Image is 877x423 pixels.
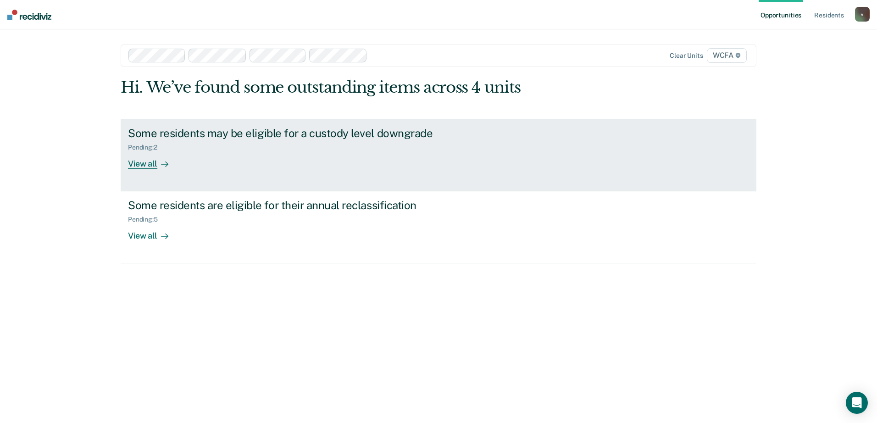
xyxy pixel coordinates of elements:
[121,78,629,97] div: Hi. We’ve found some outstanding items across 4 units
[128,151,179,169] div: View all
[128,199,450,212] div: Some residents are eligible for their annual reclassification
[128,216,165,223] div: Pending : 5
[846,392,868,414] div: Open Intercom Messenger
[855,7,870,22] button: v
[707,48,747,63] span: WCFA
[128,223,179,241] div: View all
[128,144,165,151] div: Pending : 2
[7,10,51,20] img: Recidiviz
[121,119,756,191] a: Some residents may be eligible for a custody level downgradePending:2View all
[670,52,703,60] div: Clear units
[121,191,756,263] a: Some residents are eligible for their annual reclassificationPending:5View all
[128,127,450,140] div: Some residents may be eligible for a custody level downgrade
